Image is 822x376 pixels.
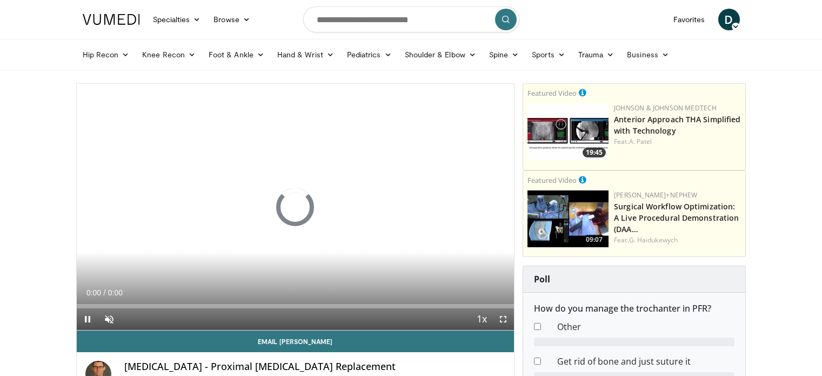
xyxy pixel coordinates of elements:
[108,288,123,297] span: 0:00
[77,331,514,352] a: Email [PERSON_NAME]
[614,137,741,147] div: Feat.
[398,44,483,65] a: Shoulder & Elbow
[492,308,514,330] button: Fullscreen
[614,114,740,136] a: Anterior Approach THA Simplified with Technology
[620,44,676,65] a: Business
[471,308,492,330] button: Playback Rate
[527,190,609,247] a: 09:07
[583,235,606,245] span: 09:07
[534,273,550,285] strong: Poll
[83,14,140,25] img: VuMedi Logo
[303,6,519,32] input: Search topics, interventions
[614,235,741,245] div: Feat.
[614,190,697,200] a: [PERSON_NAME]+Nephew
[340,44,398,65] a: Pediatrics
[104,288,106,297] span: /
[718,9,740,30] a: D
[136,44,202,65] a: Knee Recon
[667,9,712,30] a: Favorites
[572,44,621,65] a: Trauma
[629,235,678,245] a: G. Haidukewych
[77,304,514,308] div: Progress Bar
[527,175,577,185] small: Featured Video
[271,44,340,65] a: Hand & Wrist
[527,190,609,247] img: bcfc90b5-8c69-4b20-afee-af4c0acaf118.150x105_q85_crop-smart_upscale.jpg
[124,361,506,373] h4: [MEDICAL_DATA] - Proximal [MEDICAL_DATA] Replacement
[146,9,208,30] a: Specialties
[483,44,525,65] a: Spine
[549,355,743,368] dd: Get rid of bone and just suture it
[202,44,271,65] a: Foot & Ankle
[614,201,739,234] a: Surgical Workflow Optimization: A Live Procedural Demonstration (DAA…
[207,9,257,30] a: Browse
[527,88,577,98] small: Featured Video
[629,137,652,146] a: A. Patel
[98,308,120,330] button: Unmute
[77,84,514,331] video-js: Video Player
[76,44,136,65] a: Hip Recon
[527,103,609,160] img: 06bb1c17-1231-4454-8f12-6191b0b3b81a.150x105_q85_crop-smart_upscale.jpg
[525,44,572,65] a: Sports
[77,308,98,330] button: Pause
[527,103,609,160] a: 19:45
[534,304,734,314] h6: How do you manage the trochanter in PFR?
[583,148,606,157] span: 19:45
[549,320,743,333] dd: Other
[614,103,717,113] a: Johnson & Johnson MedTech
[86,288,101,297] span: 0:00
